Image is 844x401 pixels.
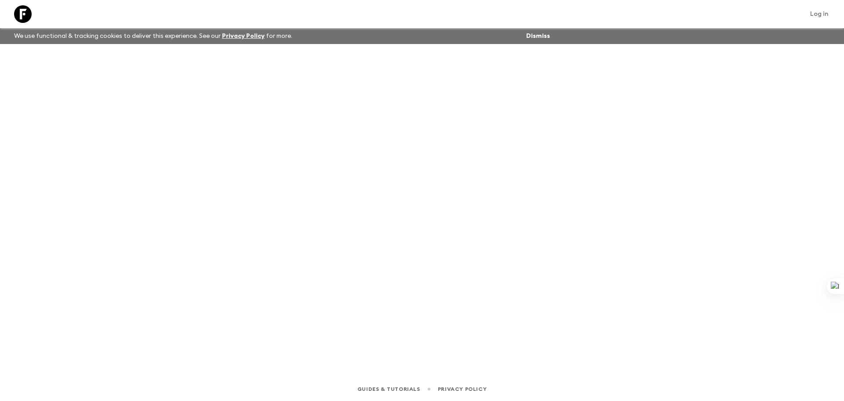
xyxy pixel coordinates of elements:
a: Log in [805,8,833,20]
p: We use functional & tracking cookies to deliver this experience. See our for more. [11,28,296,44]
button: Dismiss [524,30,552,42]
a: Privacy Policy [438,384,487,394]
a: Privacy Policy [222,33,265,39]
a: Guides & Tutorials [357,384,420,394]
